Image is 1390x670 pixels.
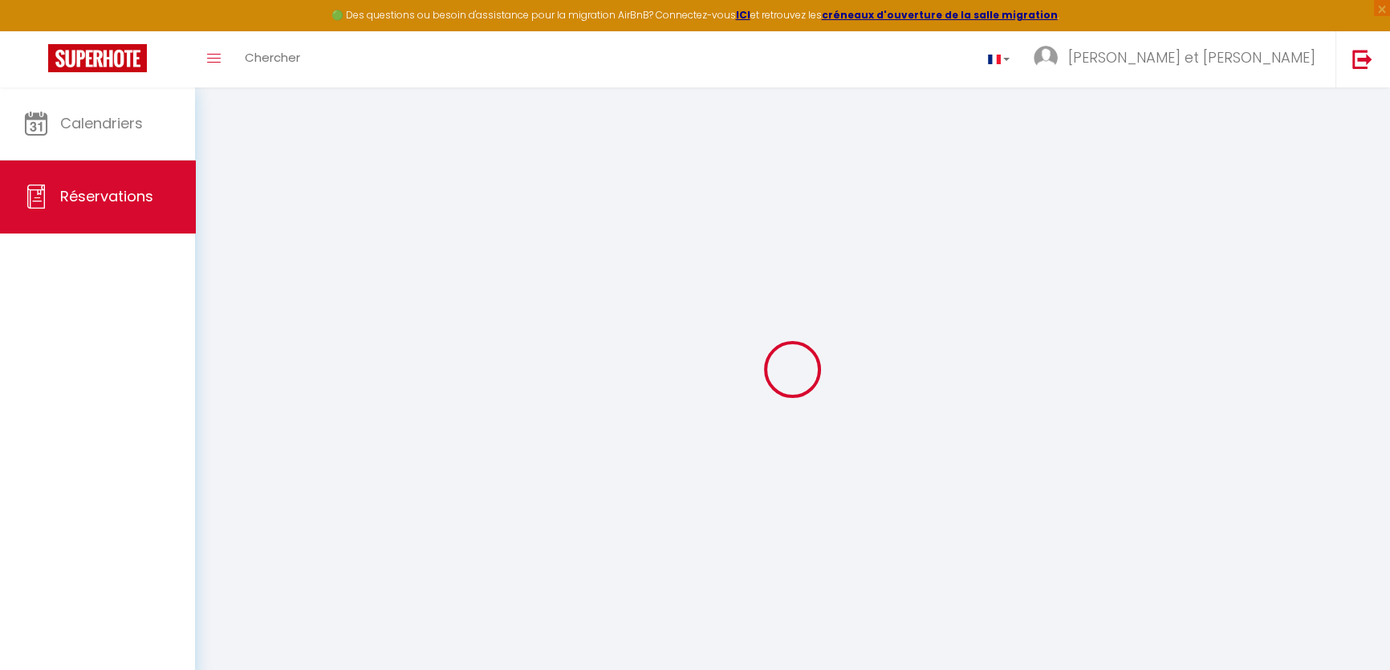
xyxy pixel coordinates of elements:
[1034,46,1058,70] img: ...
[48,44,147,72] img: Super Booking
[233,31,312,87] a: Chercher
[60,186,153,206] span: Réservations
[245,49,300,66] span: Chercher
[1068,47,1315,67] span: [PERSON_NAME] et [PERSON_NAME]
[60,113,143,133] span: Calendriers
[736,8,750,22] a: ICI
[13,6,61,55] button: Ouvrir le widget de chat LiveChat
[1022,31,1335,87] a: ... [PERSON_NAME] et [PERSON_NAME]
[1352,49,1372,69] img: logout
[822,8,1058,22] a: créneaux d'ouverture de la salle migration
